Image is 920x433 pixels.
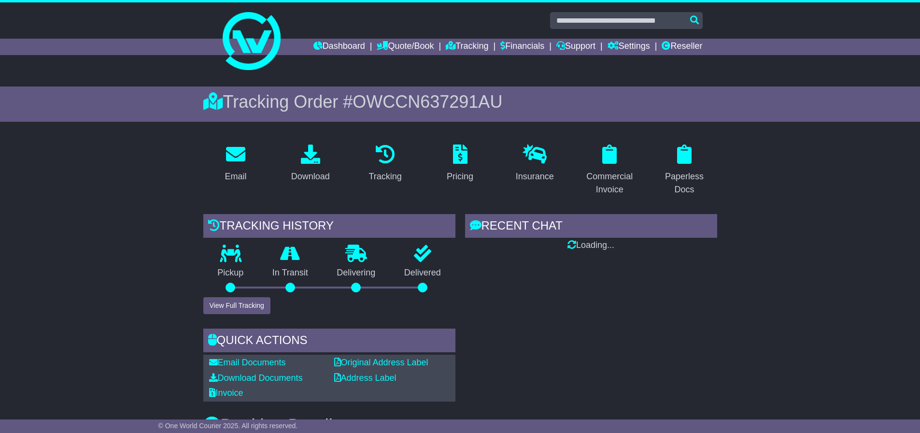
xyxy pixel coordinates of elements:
[334,373,396,383] a: Address Label
[577,141,642,200] a: Commercial Invoice
[465,240,717,251] div: Loading...
[209,388,243,398] a: Invoice
[377,39,434,55] a: Quote/Book
[556,39,595,55] a: Support
[440,141,480,187] a: Pricing
[353,92,502,112] span: OWCCN637291AU
[285,141,336,187] a: Download
[368,170,401,183] div: Tracking
[390,268,455,278] p: Delivered
[446,39,488,55] a: Tracking
[218,141,253,187] a: Email
[209,358,286,367] a: Email Documents
[516,170,554,183] div: Insurance
[323,268,390,278] p: Delivering
[583,170,636,196] div: Commercial Invoice
[465,214,717,240] div: RECENT CHAT
[209,373,303,383] a: Download Documents
[158,422,298,430] span: © One World Courier 2025. All rights reserved.
[447,170,473,183] div: Pricing
[658,170,711,196] div: Paperless Docs
[291,170,330,183] div: Download
[203,91,717,112] div: Tracking Order #
[334,358,428,367] a: Original Address Label
[652,141,717,200] a: Paperless Docs
[203,297,270,314] button: View Full Tracking
[510,141,560,187] a: Insurance
[203,329,455,355] div: Quick Actions
[500,39,544,55] a: Financials
[662,39,702,55] a: Reseller
[203,268,258,278] p: Pickup
[203,214,455,240] div: Tracking history
[362,141,408,187] a: Tracking
[225,170,246,183] div: Email
[608,39,650,55] a: Settings
[313,39,365,55] a: Dashboard
[258,268,323,278] p: In Transit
